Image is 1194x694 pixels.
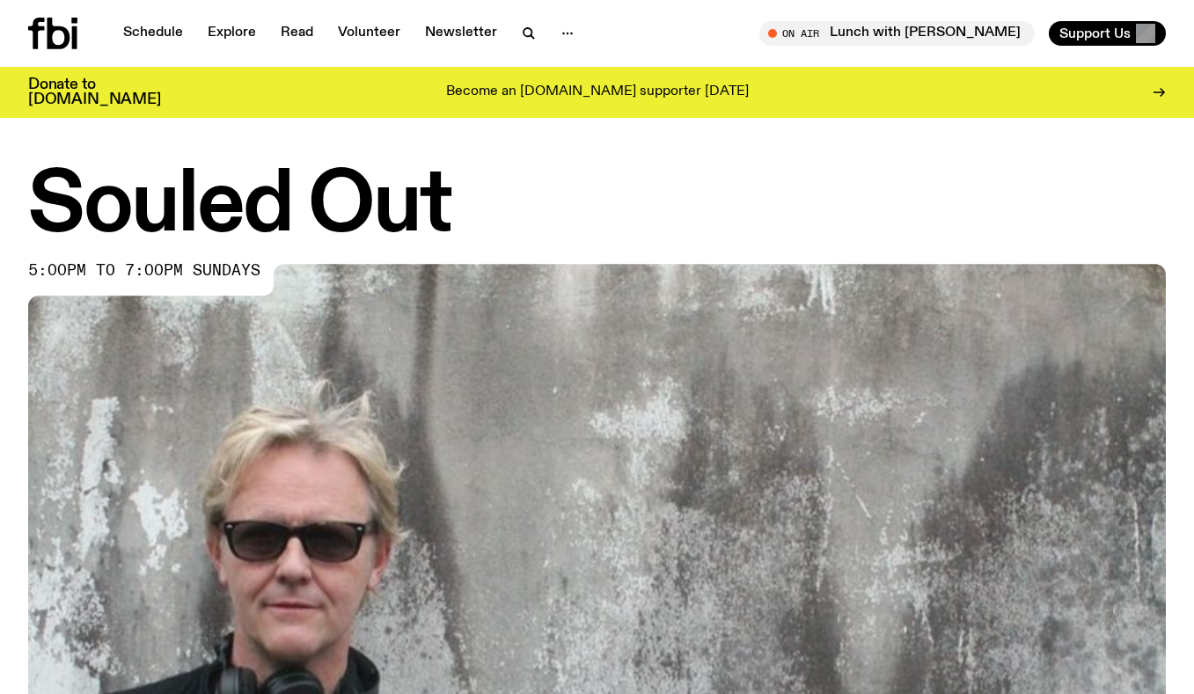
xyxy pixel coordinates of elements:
a: Newsletter [414,21,508,46]
h3: Donate to [DOMAIN_NAME] [28,77,161,107]
span: Tune in live [779,26,1026,40]
h1: Souled Out [28,167,1166,246]
span: Support Us [1059,26,1131,41]
button: On AirLunch with [PERSON_NAME] [759,21,1035,46]
a: Explore [197,21,267,46]
span: 5:00pm to 7:00pm sundays [28,264,260,278]
button: Support Us [1049,21,1166,46]
a: Volunteer [327,21,411,46]
a: Read [270,21,324,46]
a: Schedule [113,21,194,46]
p: Become an [DOMAIN_NAME] supporter [DATE] [446,84,749,100]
